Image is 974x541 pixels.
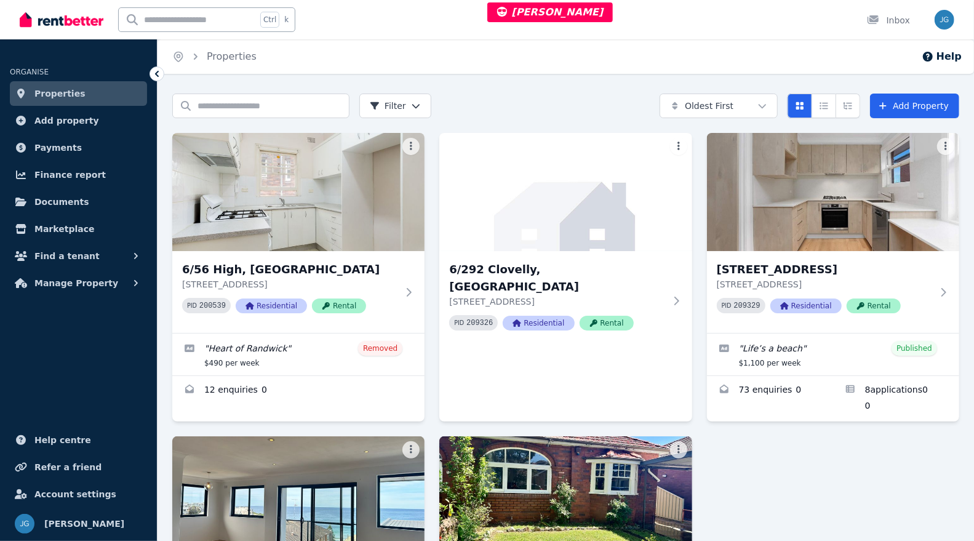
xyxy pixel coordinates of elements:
[34,140,82,155] span: Payments
[10,108,147,133] a: Add property
[34,222,94,236] span: Marketplace
[788,94,860,118] div: View options
[707,133,959,333] a: 6/292 Clovelly Road, Clovelly[STREET_ADDRESS][STREET_ADDRESS]PID 209329ResidentialRental
[402,138,420,155] button: More options
[935,10,954,30] img: Jeremy Goldschmidt
[44,516,124,531] span: [PERSON_NAME]
[734,302,760,310] code: 209329
[34,194,89,209] span: Documents
[34,113,99,128] span: Add property
[922,49,962,64] button: Help
[503,316,574,331] span: Residential
[34,433,91,447] span: Help centre
[187,302,197,309] small: PID
[10,482,147,507] a: Account settings
[707,376,833,422] a: Enquiries for 6/292 Clovelly Road, Clovelly
[10,271,147,295] button: Manage Property
[10,428,147,452] a: Help centre
[867,14,910,26] div: Inbox
[10,244,147,268] button: Find a tenant
[722,302,732,309] small: PID
[10,135,147,160] a: Payments
[685,100,733,112] span: Oldest First
[836,94,860,118] button: Expanded list view
[207,50,257,62] a: Properties
[34,249,100,263] span: Find a tenant
[770,299,842,313] span: Residential
[717,278,932,291] p: [STREET_ADDRESS]
[10,68,49,76] span: ORGANISE
[172,133,425,333] a: 6/56 High, Randwick6/56 High, [GEOGRAPHIC_DATA][STREET_ADDRESS]PID 200539ResidentialRental
[788,94,812,118] button: Card view
[260,12,279,28] span: Ctrl
[172,376,425,406] a: Enquiries for 6/56 High, Randwick
[466,319,493,327] code: 209326
[439,133,692,251] img: 6/292 Clovelly, Clovelly
[10,162,147,187] a: Finance report
[870,94,959,118] a: Add Property
[34,460,102,475] span: Refer a friend
[660,94,778,118] button: Oldest First
[158,39,271,74] nav: Breadcrumb
[199,302,226,310] code: 200539
[670,138,687,155] button: More options
[359,94,431,118] button: Filter
[236,299,307,313] span: Residential
[10,81,147,106] a: Properties
[937,138,954,155] button: More options
[15,514,34,534] img: Jeremy Goldschmidt
[580,316,634,331] span: Rental
[707,334,959,375] a: Edit listing: Life’s a beach
[847,299,901,313] span: Rental
[707,133,959,251] img: 6/292 Clovelly Road, Clovelly
[182,261,397,278] h3: 6/56 High, [GEOGRAPHIC_DATA]
[10,190,147,214] a: Documents
[172,133,425,251] img: 6/56 High, Randwick
[10,455,147,479] a: Refer a friend
[449,295,665,308] p: [STREET_ADDRESS]
[34,276,118,291] span: Manage Property
[20,10,103,29] img: RentBetter
[402,441,420,459] button: More options
[439,133,692,350] a: 6/292 Clovelly, Clovelly6/292 Clovelly, [GEOGRAPHIC_DATA][STREET_ADDRESS]PID 209326ResidentialRental
[34,167,106,182] span: Finance report
[497,6,604,18] span: [PERSON_NAME]
[717,261,932,278] h3: [STREET_ADDRESS]
[284,15,289,25] span: k
[670,441,687,459] button: More options
[833,376,959,422] a: Applications for 6/292 Clovelly Road, Clovelly
[34,86,86,101] span: Properties
[454,319,464,326] small: PID
[10,217,147,241] a: Marketplace
[182,278,397,291] p: [STREET_ADDRESS]
[34,487,116,502] span: Account settings
[812,94,836,118] button: Compact list view
[312,299,366,313] span: Rental
[370,100,406,112] span: Filter
[449,261,665,295] h3: 6/292 Clovelly, [GEOGRAPHIC_DATA]
[172,334,425,375] a: Edit listing: Heart of Randwick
